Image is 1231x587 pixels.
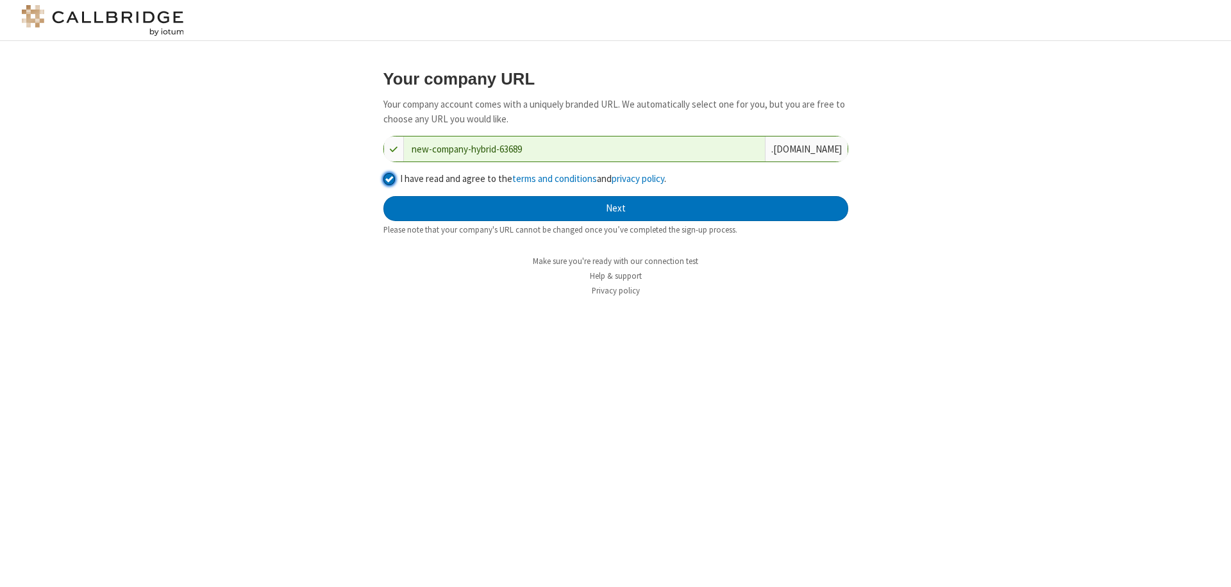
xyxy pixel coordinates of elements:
[383,224,848,236] div: Please note that your company's URL cannot be changed once you’ve completed the sign-up process.
[383,70,848,88] h3: Your company URL
[612,172,664,185] a: privacy policy
[512,172,597,185] a: terms and conditions
[383,196,848,222] button: Next
[383,97,848,126] p: Your company account comes with a uniquely branded URL. We automatically select one for you, but ...
[533,256,698,267] a: Make sure you're ready with our connection test
[592,285,640,296] a: Privacy policy
[19,5,186,36] img: logo@2x.png
[404,136,765,161] input: Company URL
[590,270,642,281] a: Help & support
[765,136,848,161] div: . [DOMAIN_NAME]
[400,172,848,186] label: I have read and agree to the and .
